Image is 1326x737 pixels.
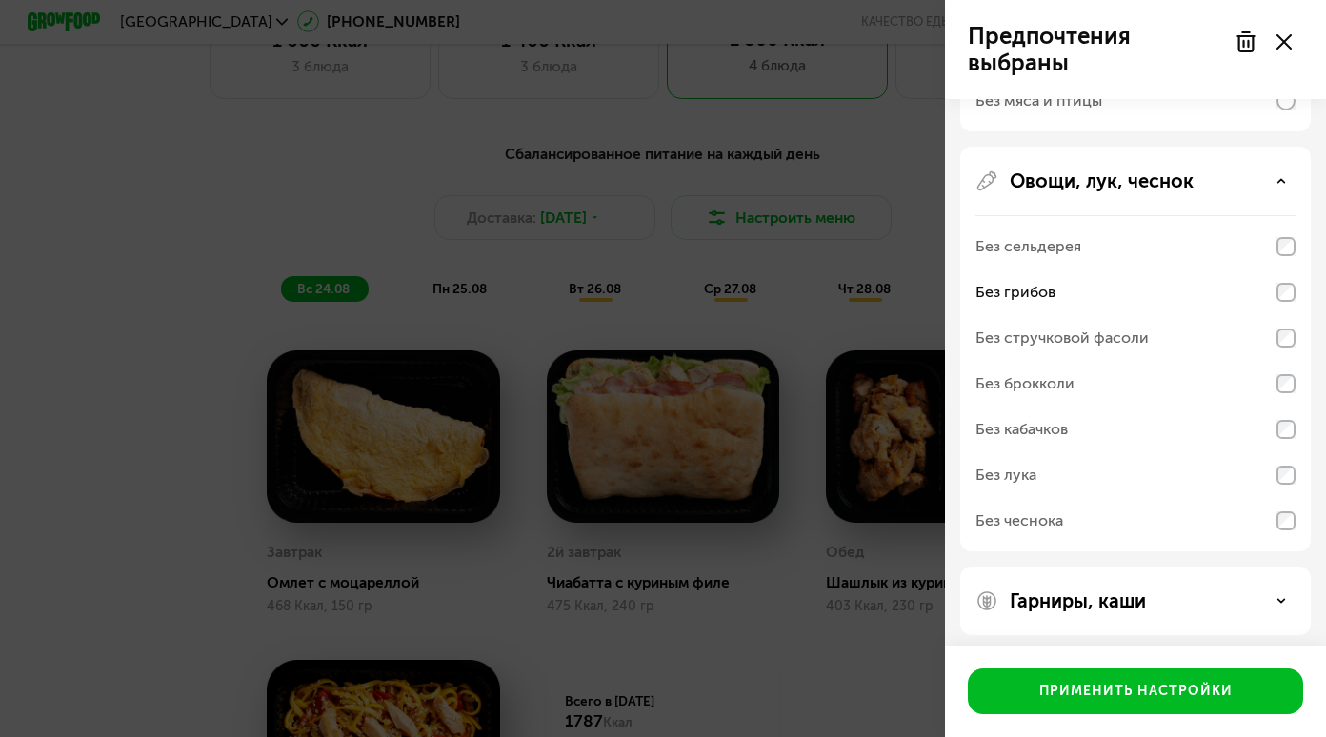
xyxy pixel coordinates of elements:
[968,23,1223,76] p: Предпочтения выбраны
[975,235,1081,258] div: Без сельдерея
[975,90,1102,112] div: Без мяса и птицы
[975,464,1036,487] div: Без лука
[975,372,1075,395] div: Без брокколи
[1010,589,1146,612] p: Гарниры, каши
[968,668,1303,714] button: Применить настройки
[975,509,1063,532] div: Без чеснока
[975,281,1055,304] div: Без грибов
[1010,169,1194,192] p: Овощи, лук, чеснок
[975,418,1068,441] div: Без кабачков
[1039,682,1233,701] div: Применить настройки
[975,327,1149,349] div: Без стручковой фасоли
